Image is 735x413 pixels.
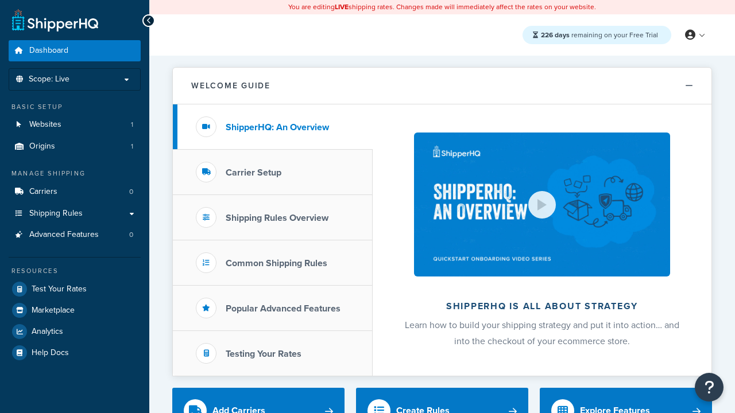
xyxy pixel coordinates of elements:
[32,348,69,358] span: Help Docs
[9,181,141,202] li: Carriers
[32,285,87,294] span: Test Your Rates
[9,300,141,321] a: Marketplace
[9,224,141,246] li: Advanced Features
[29,46,68,56] span: Dashboard
[29,230,99,240] span: Advanced Features
[695,373,724,402] button: Open Resource Center
[9,102,141,112] div: Basic Setup
[129,187,133,197] span: 0
[414,133,670,276] img: ShipperHQ is all about strategy
[335,2,349,12] b: LIVE
[541,30,570,40] strong: 226 days
[9,279,141,299] a: Test Your Rates
[226,213,328,223] h3: Shipping Rules Overview
[226,167,281,178] h3: Carrier Setup
[173,68,711,104] button: Welcome Guide
[29,187,57,197] span: Carriers
[29,142,55,151] span: Origins
[226,122,329,133] h3: ShipperHQ: An Overview
[131,120,133,130] span: 1
[405,318,679,348] span: Learn how to build your shipping strategy and put it into action… and into the checkout of your e...
[9,136,141,157] li: Origins
[29,209,83,219] span: Shipping Rules
[9,136,141,157] a: Origins1
[226,349,301,359] h3: Testing Your Rates
[226,258,327,268] h3: Common Shipping Rules
[9,224,141,246] a: Advanced Features0
[32,306,75,315] span: Marketplace
[9,40,141,61] a: Dashboard
[403,301,681,311] h2: ShipperHQ is all about strategy
[9,342,141,363] a: Help Docs
[9,321,141,342] a: Analytics
[541,30,658,40] span: remaining on your Free Trial
[32,327,63,337] span: Analytics
[129,230,133,240] span: 0
[226,303,341,314] h3: Popular Advanced Features
[9,114,141,135] li: Websites
[131,142,133,151] span: 1
[9,266,141,276] div: Resources
[9,181,141,202] a: Carriers0
[29,75,69,84] span: Scope: Live
[9,203,141,224] a: Shipping Rules
[9,114,141,135] a: Websites1
[9,169,141,178] div: Manage Shipping
[191,81,270,90] h2: Welcome Guide
[29,120,61,130] span: Websites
